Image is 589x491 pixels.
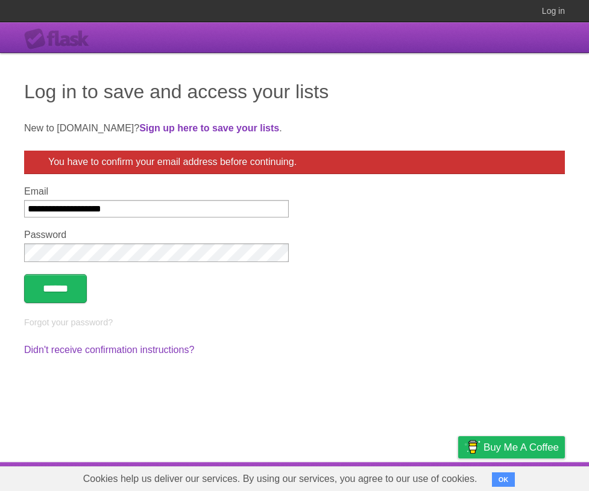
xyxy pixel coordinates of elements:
[24,230,289,240] label: Password
[24,151,565,174] div: You have to confirm your email address before continuing.
[443,465,474,488] a: Privacy
[24,77,565,106] h1: Log in to save and access your lists
[338,465,386,488] a: Developers
[402,465,428,488] a: Terms
[298,465,323,488] a: About
[139,123,279,133] a: Sign up here to save your lists
[24,186,289,197] label: Email
[464,437,480,457] img: Buy me a coffee
[24,317,113,327] a: Forgot your password?
[483,437,559,458] span: Buy me a coffee
[489,465,565,488] a: Suggest a feature
[24,28,96,50] div: Flask
[492,472,515,487] button: OK
[24,121,565,136] p: New to [DOMAIN_NAME]? .
[458,436,565,458] a: Buy me a coffee
[24,345,194,355] a: Didn't receive confirmation instructions?
[71,467,490,491] span: Cookies help us deliver our services. By using our services, you agree to our use of cookies.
